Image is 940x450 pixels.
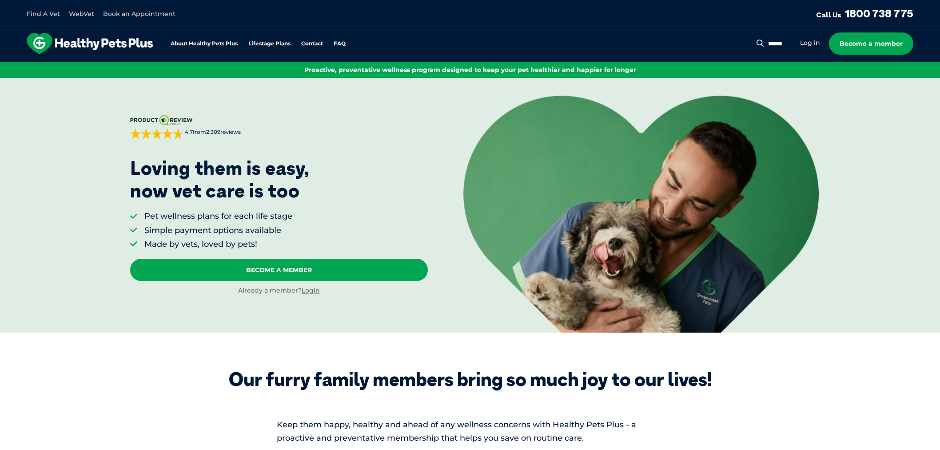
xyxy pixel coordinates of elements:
[277,420,636,443] span: Keep them happy, healthy and ahead of any wellness concerns with Healthy Pets Plus - a proactive ...
[171,41,238,47] a: About Healthy Pets Plus
[183,129,241,136] span: from
[144,211,292,222] li: Pet wellness plans for each life stage
[302,286,320,294] a: Login
[130,129,183,139] div: 4.7 out of 5 stars
[27,33,153,54] img: hpp-logo
[755,39,766,48] button: Search
[130,157,310,202] p: Loving them is easy, now vet care is too
[248,41,291,47] a: Lifestage Plans
[130,286,428,295] div: Already a member?
[800,39,820,47] a: Log in
[463,96,819,332] img: <p>Loving them is easy, <br /> now vet care is too</p>
[206,129,241,135] span: 2,309 reviews
[816,10,841,19] span: Call Us
[829,32,913,55] a: Become a member
[144,239,292,250] li: Made by vets, loved by pets!
[144,225,292,236] li: Simple payment options available
[304,66,636,74] span: Proactive, preventative wellness program designed to keep your pet healthier and happier for longer
[27,10,60,18] a: Find A Vet
[229,368,712,390] div: Our furry family members bring so much joy to our lives!
[334,41,346,47] a: FAQ
[69,10,94,18] a: WebVet
[103,10,175,18] a: Book an Appointment
[130,259,428,281] a: Become A Member
[185,129,193,135] strong: 4.7
[130,115,428,139] a: 4.7from2,309reviews
[301,41,323,47] a: Contact
[816,7,913,20] a: Call Us1800 738 775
